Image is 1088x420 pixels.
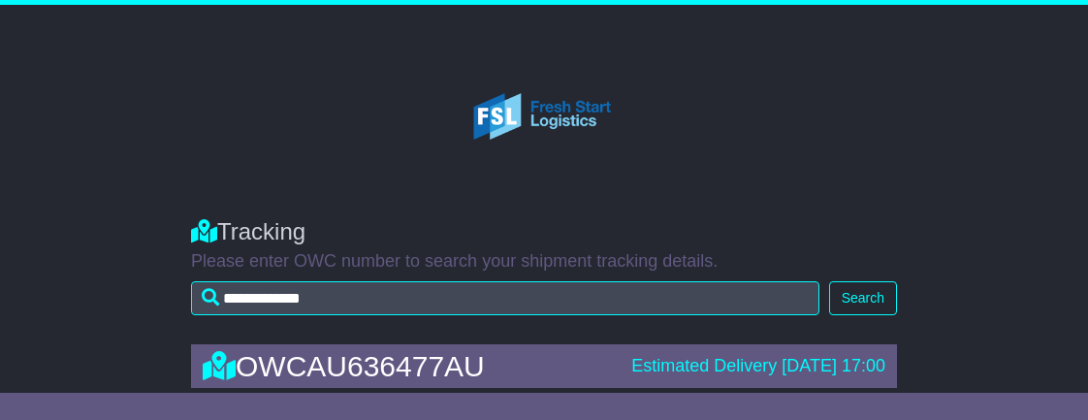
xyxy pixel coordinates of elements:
[191,251,897,273] p: Please enter OWC number to search your shipment tracking details.
[631,356,885,377] div: Estimated Delivery [DATE] 17:00
[191,218,897,246] div: Tracking
[829,281,897,315] button: Search
[193,350,622,382] div: OWCAU636477AU
[441,34,648,199] img: GetCustomerLogo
